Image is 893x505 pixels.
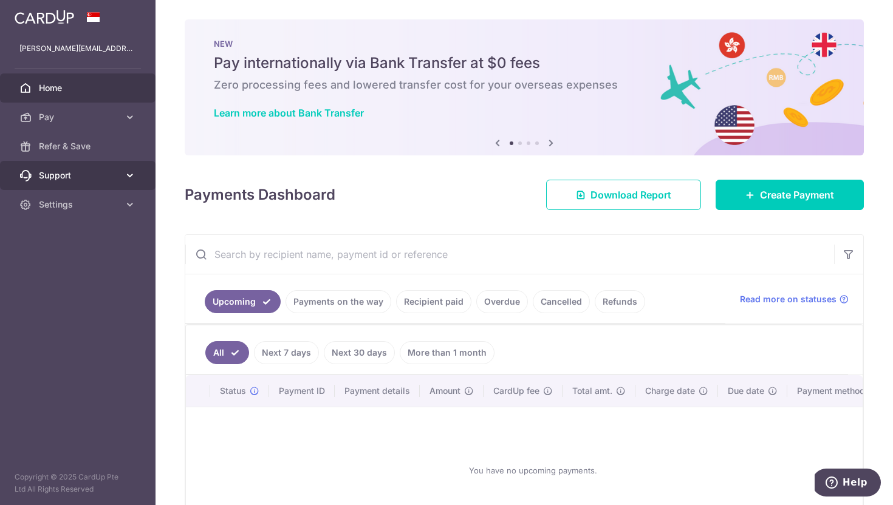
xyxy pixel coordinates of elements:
a: Read more on statuses [740,293,849,305]
span: CardUp fee [493,385,539,397]
span: Amount [429,385,460,397]
iframe: Opens a widget where you can find more information [815,469,881,499]
th: Payment details [335,375,420,407]
span: Settings [39,198,119,211]
img: Bank transfer banner [185,19,864,155]
img: CardUp [15,10,74,24]
a: All [205,341,249,364]
p: [PERSON_NAME][EMAIL_ADDRESS][DOMAIN_NAME] [19,42,136,55]
a: Refunds [595,290,645,313]
a: Create Payment [716,180,864,210]
h5: Pay internationally via Bank Transfer at $0 fees [214,53,835,73]
span: Read more on statuses [740,293,837,305]
span: Create Payment [760,188,834,202]
span: Status [220,385,246,397]
span: Refer & Save [39,140,119,152]
a: Payments on the way [286,290,391,313]
h4: Payments Dashboard [185,184,335,206]
a: More than 1 month [400,341,494,364]
a: Overdue [476,290,528,313]
a: Download Report [546,180,701,210]
th: Payment ID [269,375,335,407]
a: Upcoming [205,290,281,313]
a: Learn more about Bank Transfer [214,107,364,119]
span: Download Report [590,188,671,202]
span: Total amt. [572,385,612,397]
span: Home [39,82,119,94]
input: Search by recipient name, payment id or reference [185,235,834,274]
a: Recipient paid [396,290,471,313]
th: Payment method [787,375,880,407]
p: NEW [214,39,835,49]
a: Next 7 days [254,341,319,364]
a: Next 30 days [324,341,395,364]
span: Charge date [645,385,695,397]
span: Pay [39,111,119,123]
h6: Zero processing fees and lowered transfer cost for your overseas expenses [214,78,835,92]
a: Cancelled [533,290,590,313]
span: Due date [728,385,764,397]
span: Support [39,169,119,181]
